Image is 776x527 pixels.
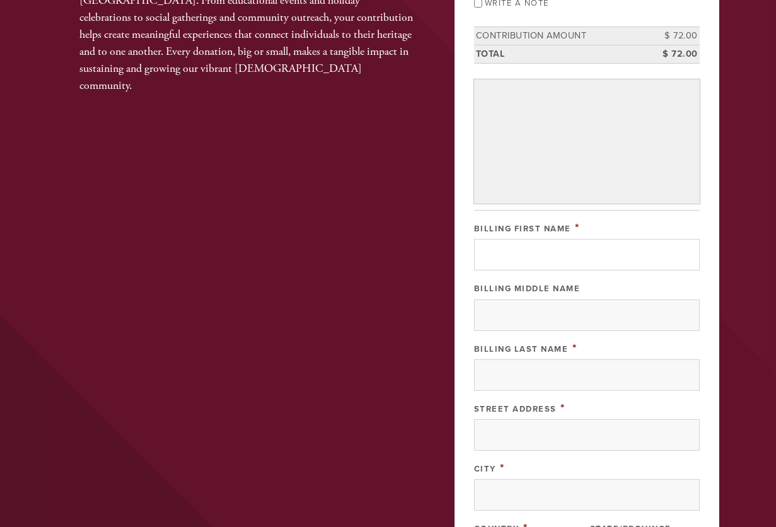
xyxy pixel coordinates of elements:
td: $ 72.00 [643,27,700,45]
label: Billing Last Name [474,344,569,354]
label: Billing Middle Name [474,284,581,294]
span: This field is required. [575,221,580,235]
label: Billing First Name [474,224,571,234]
td: Total [474,45,643,63]
label: City [474,464,496,474]
label: Street Address [474,404,557,414]
span: This field is required. [560,401,565,415]
iframe: Secure payment input frame [477,82,697,201]
td: $ 72.00 [643,45,700,63]
td: Contribution Amount [474,27,643,45]
span: This field is required. [572,341,577,355]
span: This field is required. [500,461,505,475]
